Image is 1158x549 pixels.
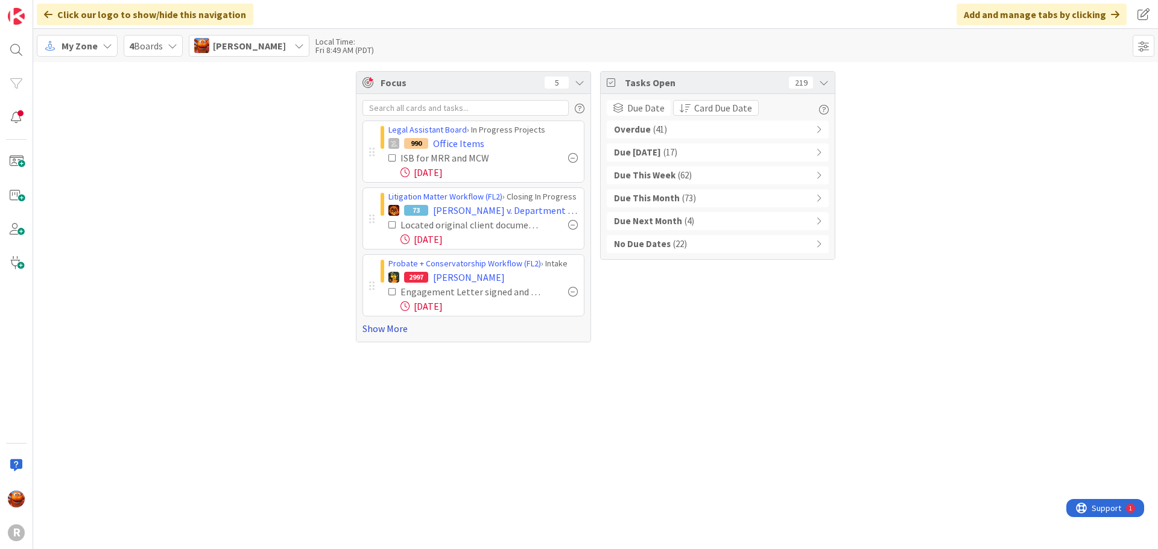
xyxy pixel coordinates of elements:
[614,169,675,183] b: Due This Week
[362,100,569,116] input: Search all cards and tasks...
[400,218,542,232] div: Located original client documents if necessary & coordinated delivery with client
[213,39,286,53] span: [PERSON_NAME]
[433,203,578,218] span: [PERSON_NAME] v. Department of Human Services
[400,299,578,313] div: [DATE]
[614,192,680,205] b: Due This Month
[400,165,578,180] div: [DATE]
[8,8,25,25] img: Visit kanbanzone.com
[362,321,584,336] a: Show More
[388,272,399,283] img: MR
[388,191,502,202] a: Litigation Matter Workflow (FL2)
[627,101,665,115] span: Due Date
[388,124,578,136] div: › In Progress Projects
[433,270,505,284] span: [PERSON_NAME]
[388,257,578,270] div: › Intake
[404,138,428,149] div: 990
[381,75,535,90] span: Focus
[400,151,525,165] div: ISB for MRR and MCW
[694,101,752,115] span: Card Due Date
[25,2,55,16] span: Support
[682,192,696,205] span: ( 73 )
[625,75,783,90] span: Tasks Open
[8,524,25,541] div: R
[404,272,428,283] div: 2997
[433,136,484,151] span: Office Items
[678,169,692,183] span: ( 62 )
[673,237,687,251] span: ( 22 )
[388,124,467,135] a: Legal Assistant Board
[545,77,569,89] div: 5
[315,37,374,46] div: Local Time:
[673,100,759,116] button: Card Due Date
[388,205,399,216] img: TR
[315,46,374,54] div: Fri 8:49 AM (PDT)
[789,77,813,89] div: 219
[614,237,671,251] b: No Due Dates
[614,146,661,160] b: Due [DATE]
[129,39,163,53] span: Boards
[388,190,578,203] div: › Closing In Progress
[388,258,541,269] a: Probate + Conservatorship Workflow (FL2)
[37,4,253,25] div: Click our logo to show/hide this navigation
[614,215,682,228] b: Due Next Month
[663,146,677,160] span: ( 17 )
[8,491,25,507] img: KA
[63,5,66,14] div: 1
[957,4,1127,25] div: Add and manage tabs by clicking
[653,123,667,137] span: ( 41 )
[129,40,134,52] b: 4
[400,284,542,299] div: Engagement Letter signed and curated
[404,205,428,216] div: 73
[685,215,694,228] span: ( 4 )
[614,123,651,137] b: Overdue
[400,232,578,246] div: [DATE]
[62,39,98,53] span: My Zone
[194,38,209,53] img: KA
